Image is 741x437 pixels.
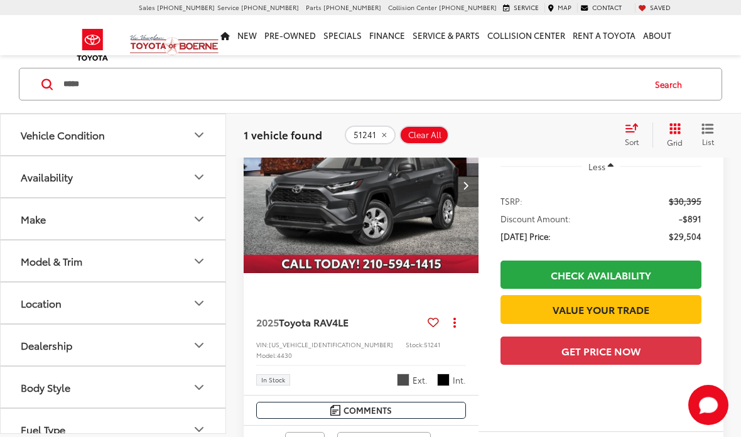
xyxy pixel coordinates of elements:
span: Discount Amount: [500,212,571,225]
span: [US_VEHICLE_IDENTIFICATION_NUMBER] [269,340,393,349]
span: [PHONE_NUMBER] [323,3,381,12]
div: Availability [21,171,73,183]
button: Comments [256,402,466,419]
span: Magnetic Gray Metallic [397,374,409,386]
span: Model: [256,350,277,360]
a: Pre-Owned [261,15,320,55]
div: Model & Trim [21,255,82,267]
span: Contact [592,3,622,12]
span: Parts [306,3,322,12]
div: Vehicle Condition [192,127,207,143]
a: Service [500,3,542,12]
button: MakeMake [1,198,227,239]
span: List [701,136,714,147]
a: New [234,15,261,55]
span: VIN: [256,340,269,349]
div: 2025 Toyota RAV4 LE 0 [243,97,480,273]
div: Dealership [192,338,207,353]
span: Sort [625,136,639,147]
span: Ext. [413,374,428,386]
button: Vehicle ConditionVehicle Condition [1,114,227,155]
form: Search by Make, Model, or Keyword [62,69,643,99]
svg: Start Chat [688,385,728,425]
span: Map [558,3,571,12]
a: Home [217,15,234,55]
span: $30,395 [669,195,701,207]
span: Comments [343,404,392,416]
img: 2025 Toyota RAV4 LE [243,97,480,274]
div: Dealership [21,339,72,351]
button: Less [582,155,620,178]
a: Map [544,3,575,12]
span: Less [588,161,605,172]
button: Model & TrimModel & Trim [1,240,227,281]
span: 51241 [424,340,440,349]
button: AvailabilityAvailability [1,156,227,197]
span: 51241 [354,130,376,140]
span: Int. [453,374,466,386]
div: Body Style [192,380,207,395]
div: Vehicle Condition [21,129,105,141]
button: Clear All [399,126,449,144]
div: Location [192,296,207,311]
a: My Saved Vehicles [635,3,674,12]
span: [PHONE_NUMBER] [439,3,497,12]
button: Get Price Now [500,337,701,365]
span: [PHONE_NUMBER] [241,3,299,12]
span: Black [437,374,450,386]
button: Grid View [652,122,692,148]
span: Clear All [408,130,441,140]
button: DealershipDealership [1,325,227,365]
span: 1 vehicle found [244,127,322,142]
span: Collision Center [388,3,437,12]
span: 2025 [256,315,279,329]
a: Contact [577,3,625,12]
span: $29,504 [669,230,701,242]
span: Sales [139,3,155,12]
button: Search [643,68,700,100]
div: Make [21,213,46,225]
span: dropdown dots [453,317,456,327]
a: Rent a Toyota [569,15,639,55]
img: Vic Vaughan Toyota of Boerne [129,34,219,56]
div: Fuel Type [192,422,207,437]
a: Check Availability [500,261,701,289]
span: [PHONE_NUMBER] [157,3,215,12]
span: -$891 [679,212,701,225]
button: Next image [453,163,479,207]
span: [DATE] Price: [500,230,551,242]
span: In Stock [261,377,285,383]
a: Service & Parts: Opens in a new tab [409,15,484,55]
span: Stock: [406,340,424,349]
span: Service [514,3,539,12]
a: 2025 Toyota RAV4 LE2025 Toyota RAV4 LE2025 Toyota RAV4 LE2025 Toyota RAV4 LE [243,97,480,273]
span: Saved [650,3,671,12]
a: About [639,15,675,55]
div: Make [192,212,207,227]
a: Specials [320,15,365,55]
a: Value Your Trade [500,295,701,323]
a: Finance [365,15,409,55]
div: Fuel Type [21,423,65,435]
img: Toyota [69,24,116,65]
img: Comments [330,405,340,416]
button: Actions [444,311,466,333]
button: Toggle Chat Window [688,385,728,425]
div: Model & Trim [192,254,207,269]
div: Location [21,297,62,309]
div: Body Style [21,381,70,393]
span: TSRP: [500,195,522,207]
button: LocationLocation [1,283,227,323]
span: Service [217,3,239,12]
button: Select sort value [619,122,652,148]
span: 4430 [277,350,292,360]
button: List View [692,122,723,148]
span: Toyota RAV4 [279,315,338,329]
button: Body StyleBody Style [1,367,227,407]
span: Grid [667,137,683,148]
div: Availability [192,170,207,185]
a: Collision Center [484,15,569,55]
button: remove 51241 [345,126,396,144]
a: 2025Toyota RAV4LE [256,315,423,329]
span: LE [338,315,349,329]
